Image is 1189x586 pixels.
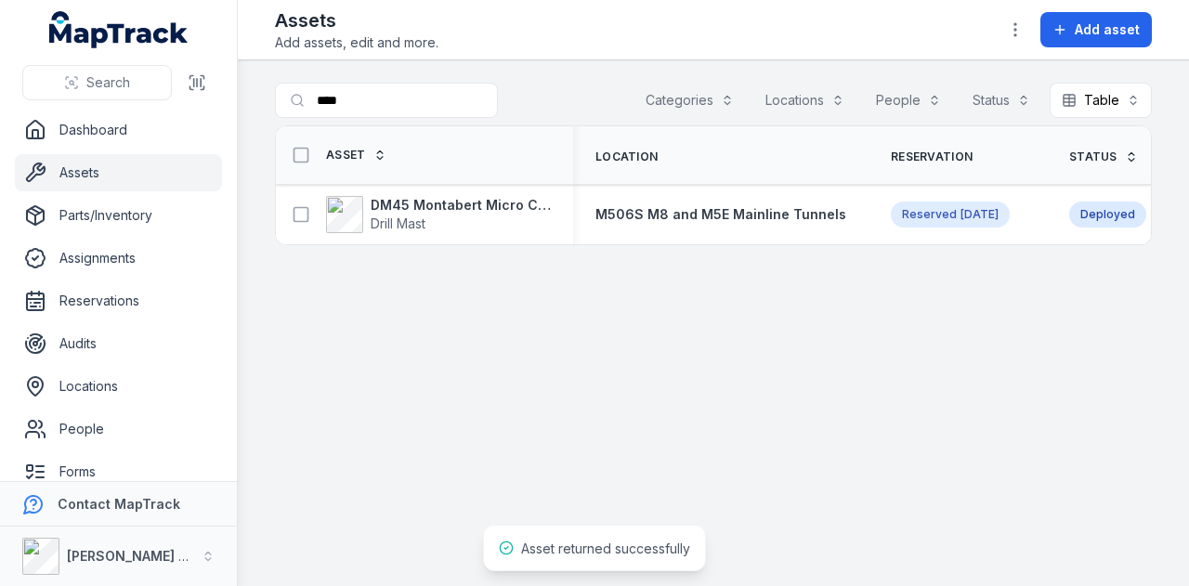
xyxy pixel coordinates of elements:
span: Add assets, edit and more. [275,33,438,52]
a: Reserved[DATE] [891,202,1010,228]
h2: Assets [275,7,438,33]
span: M506S M8 and M5E Mainline Tunnels [595,206,846,222]
button: People [864,83,953,118]
span: Status [1069,150,1117,164]
a: Parts/Inventory [15,197,222,234]
span: Asset [326,148,366,163]
strong: DM45 Montabert Micro CPA360 [371,196,551,215]
a: M506S M8 and M5E Mainline Tunnels [595,205,846,224]
span: Reservation [891,150,973,164]
a: Audits [15,325,222,362]
span: Add asset [1075,20,1140,39]
a: Assets [15,154,222,191]
a: MapTrack [49,11,189,48]
strong: Contact MapTrack [58,496,180,512]
span: Drill Mast [371,215,425,231]
strong: [PERSON_NAME] Group [67,548,219,564]
button: Search [22,65,172,100]
button: Add asset [1040,12,1152,47]
a: Assignments [15,240,222,277]
a: Dashboard [15,111,222,149]
span: Search [86,73,130,92]
a: Status [1069,150,1138,164]
button: Categories [634,83,746,118]
a: Reservations [15,282,222,319]
div: Deployed [1069,202,1146,228]
button: Status [960,83,1042,118]
button: Locations [753,83,856,118]
div: Reserved [891,202,1010,228]
a: Forms [15,453,222,490]
span: [DATE] [960,207,999,221]
button: Table [1050,83,1152,118]
span: Location [595,150,658,164]
a: Asset [326,148,386,163]
time: 28/09/2025, 12:00:00 am [960,207,999,222]
a: DM45 Montabert Micro CPA360Drill Mast [326,196,551,233]
a: Locations [15,368,222,405]
a: People [15,410,222,448]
